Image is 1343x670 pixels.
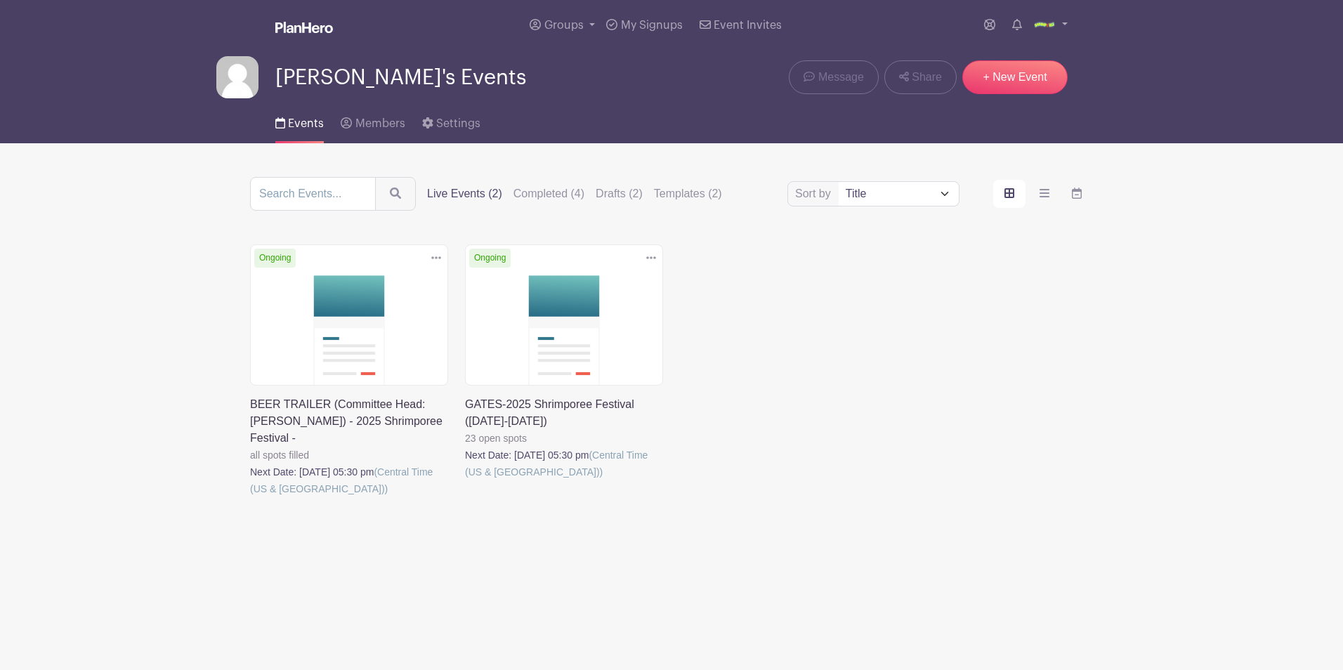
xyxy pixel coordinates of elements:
[355,118,405,129] span: Members
[275,66,526,89] span: [PERSON_NAME]'s Events
[341,98,405,143] a: Members
[436,118,480,129] span: Settings
[795,185,835,202] label: Sort by
[789,60,878,94] a: Message
[818,69,864,86] span: Message
[993,180,1093,208] div: order and view
[884,60,957,94] a: Share
[288,118,324,129] span: Events
[654,185,722,202] label: Templates (2)
[275,98,324,143] a: Events
[912,69,942,86] span: Share
[714,20,782,31] span: Event Invites
[250,177,376,211] input: Search Events...
[1033,14,1056,37] img: Shrimporee%20Logo.png
[422,98,480,143] a: Settings
[621,20,683,31] span: My Signups
[596,185,643,202] label: Drafts (2)
[513,185,584,202] label: Completed (4)
[275,22,333,33] img: logo_white-6c42ec7e38ccf1d336a20a19083b03d10ae64f83f12c07503d8b9e83406b4c7d.svg
[544,20,584,31] span: Groups
[427,185,722,202] div: filters
[962,60,1068,94] a: + New Event
[427,185,502,202] label: Live Events (2)
[216,56,258,98] img: default-ce2991bfa6775e67f084385cd625a349d9dcbb7a52a09fb2fda1e96e2d18dcdb.png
